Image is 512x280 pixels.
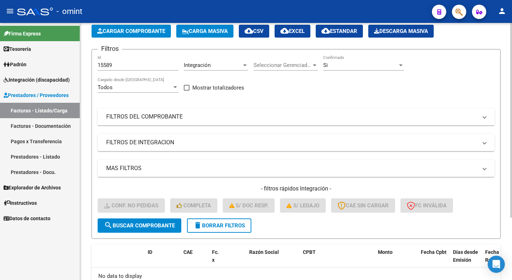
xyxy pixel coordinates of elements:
[4,199,37,207] span: Instructivos
[286,202,319,209] span: S/ legajo
[148,249,152,255] span: ID
[323,62,328,68] span: Si
[98,108,494,125] mat-expansion-panel-header: FILTROS DEL COMPROBANTE
[177,202,211,209] span: Completa
[246,245,300,276] datatable-header-cell: Razón Social
[98,218,181,233] button: Buscar Comprobante
[98,198,165,213] button: Conf. no pedidas
[378,249,393,255] span: Monto
[187,218,251,233] button: Borrar Filtros
[181,245,209,276] datatable-header-cell: CAE
[6,7,14,15] mat-icon: menu
[407,202,447,209] span: FC Inválida
[375,245,418,276] datatable-header-cell: Monto
[245,26,253,35] mat-icon: cloud_download
[400,198,453,213] button: FC Inválida
[321,26,330,35] mat-icon: cloud_download
[98,160,494,177] mat-expansion-panel-header: MAS FILTROS
[98,185,494,193] h4: - filtros rápidos Integración -
[183,249,193,255] span: CAE
[104,222,175,229] span: Buscar Comprobante
[450,245,482,276] datatable-header-cell: Días desde Emisión
[253,62,311,68] span: Seleccionar Gerenciador
[176,25,233,38] button: Carga Masiva
[453,249,478,263] span: Días desde Emisión
[104,202,158,209] span: Conf. no pedidas
[182,28,228,34] span: Carga Masiva
[106,113,477,121] mat-panel-title: FILTROS DEL COMPROBANTE
[192,83,244,92] span: Mostrar totalizadores
[212,249,219,263] span: Fc. x
[368,25,434,38] app-download-masive: Descarga masiva de comprobantes (adjuntos)
[97,28,165,34] span: Cargar Comprobante
[275,25,310,38] button: EXCEL
[280,26,289,35] mat-icon: cloud_download
[245,28,264,34] span: CSV
[4,91,69,99] span: Prestadores / Proveedores
[338,202,389,209] span: CAE SIN CARGAR
[488,256,505,273] div: Open Intercom Messenger
[239,25,269,38] button: CSV
[193,221,202,230] mat-icon: delete
[229,202,269,209] span: S/ Doc Resp.
[4,184,61,192] span: Explorador de Archivos
[98,134,494,151] mat-expansion-panel-header: FILTROS DE INTEGRACION
[193,222,245,229] span: Borrar Filtros
[104,221,113,230] mat-icon: search
[209,245,223,276] datatable-header-cell: Fc. x
[316,25,363,38] button: Estandar
[106,139,477,146] mat-panel-title: FILTROS DE INTEGRACION
[300,245,375,276] datatable-header-cell: CPBT
[280,28,305,34] span: EXCEL
[4,45,31,53] span: Tesorería
[170,198,217,213] button: Completa
[4,30,41,38] span: Firma Express
[145,245,181,276] datatable-header-cell: ID
[331,198,395,213] button: CAE SIN CARGAR
[4,61,26,68] span: Padrón
[368,25,434,38] button: Descarga Masiva
[4,214,50,222] span: Datos de contacto
[321,28,357,34] span: Estandar
[498,7,506,15] mat-icon: person
[92,25,171,38] button: Cargar Comprobante
[485,249,505,263] span: Fecha Recibido
[56,4,82,19] span: - omint
[421,249,447,255] span: Fecha Cpbt
[98,84,113,91] span: Todos
[4,76,70,84] span: Integración (discapacidad)
[223,198,275,213] button: S/ Doc Resp.
[280,198,326,213] button: S/ legajo
[249,249,279,255] span: Razón Social
[418,245,450,276] datatable-header-cell: Fecha Cpbt
[98,44,122,54] h3: Filtros
[184,62,211,68] span: Integración
[374,28,428,34] span: Descarga Masiva
[106,164,477,172] mat-panel-title: MAS FILTROS
[303,249,316,255] span: CPBT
